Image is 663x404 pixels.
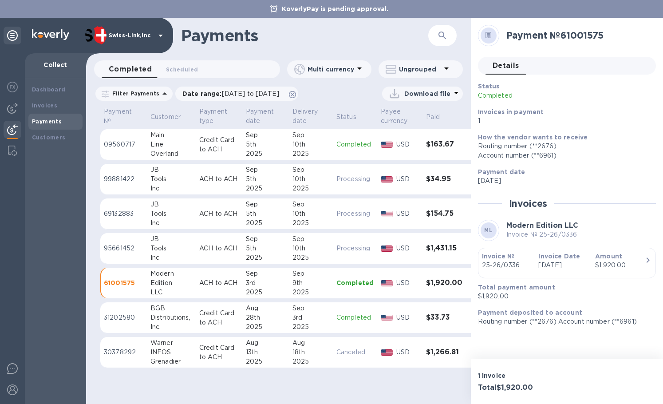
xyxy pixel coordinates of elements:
[292,140,329,149] div: 10th
[478,116,649,126] p: 1
[199,278,239,288] p: ACH to ACH
[246,131,285,140] div: Sep
[150,209,192,218] div: Tools
[104,174,143,184] p: 99881422
[396,174,419,184] p: USD
[246,200,285,209] div: Sep
[336,112,368,122] span: Status
[292,184,329,193] div: 2025
[292,338,329,348] div: Aug
[150,244,192,253] div: Tools
[150,165,192,174] div: JB
[199,107,227,126] p: Payment type
[150,174,192,184] div: Tools
[292,218,329,228] div: 2025
[292,149,329,158] div: 2025
[478,284,555,291] b: Total payment amount
[32,102,57,109] b: Invoices
[292,131,329,140] div: Sep
[509,198,548,209] h2: Invoices
[104,278,143,287] p: 61001575
[538,261,588,270] p: [DATE]
[478,248,656,278] button: Invoice №25-26/0336Invoice Date[DATE]Amount$1,920.00
[292,107,329,126] span: Delivery date
[150,112,192,122] span: Customer
[478,151,649,160] div: Account number (**6961)
[292,357,329,366] div: 2025
[336,313,374,322] p: Completed
[381,246,393,252] img: USD
[150,253,192,262] div: Inc
[32,86,66,93] b: Dashboard
[426,279,462,287] h3: $1,920.00
[426,112,451,122] span: Paid
[506,30,649,41] h2: Payment № 61001575
[292,174,329,184] div: 10th
[246,107,285,126] span: Payment date
[381,107,419,126] span: Payee currency
[277,4,393,13] p: KoverlyPay is pending approval.
[538,253,580,260] b: Invoice Date
[396,313,419,322] p: USD
[426,140,462,149] h3: $163.67
[150,313,192,322] div: Distributions,
[506,230,578,239] p: Invoice № 25-26/0336
[292,288,329,297] div: 2025
[150,149,192,158] div: Overland
[104,107,143,126] span: Payment №
[246,234,285,244] div: Sep
[478,91,592,100] p: Completed
[292,322,329,332] div: 2025
[222,90,279,97] span: [DATE] to [DATE]
[381,211,393,217] img: USD
[246,244,285,253] div: 5th
[182,89,284,98] p: Date range :
[381,315,393,321] img: USD
[246,174,285,184] div: 5th
[493,59,519,72] span: Details
[150,348,192,357] div: INEOS
[32,29,69,40] img: Logo
[595,261,645,270] div: $1,920.00
[478,134,588,141] b: How the vendor wants to receive
[199,244,239,253] p: ACH to ACH
[246,288,285,297] div: 2025
[478,309,582,316] b: Payment deposited to account
[292,200,329,209] div: Sep
[246,149,285,158] div: 2025
[150,200,192,209] div: JB
[381,280,393,286] img: USD
[150,288,192,297] div: LLC
[199,135,239,154] p: Credit Card to ACH
[484,227,493,234] b: ML
[246,278,285,288] div: 3rd
[478,168,525,175] b: Payment date
[292,278,329,288] div: 9th
[246,184,285,193] div: 2025
[150,218,192,228] div: Inc
[4,27,21,44] div: Unpin categories
[404,89,451,98] p: Download file
[396,278,419,288] p: USD
[478,142,649,151] div: Routing number (**2676)
[506,221,578,230] b: Modern Edition LLC
[308,65,354,74] p: Multi currency
[478,83,500,90] b: Status
[150,184,192,193] div: Inc
[426,244,462,253] h3: $1,431.15
[199,343,239,362] p: Credit Card to ACH
[482,261,532,270] p: 25-26/0336
[150,112,181,122] p: Customer
[336,209,374,218] p: Processing
[396,348,419,357] p: USD
[199,309,239,327] p: Credit Card to ACH
[381,142,393,148] img: USD
[396,244,419,253] p: USD
[246,218,285,228] div: 2025
[426,313,462,322] h3: $33.73
[336,112,356,122] p: Status
[109,32,153,39] p: Swiss-Link,Inc
[336,174,374,184] p: Processing
[292,209,329,218] div: 10th
[396,140,419,149] p: USD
